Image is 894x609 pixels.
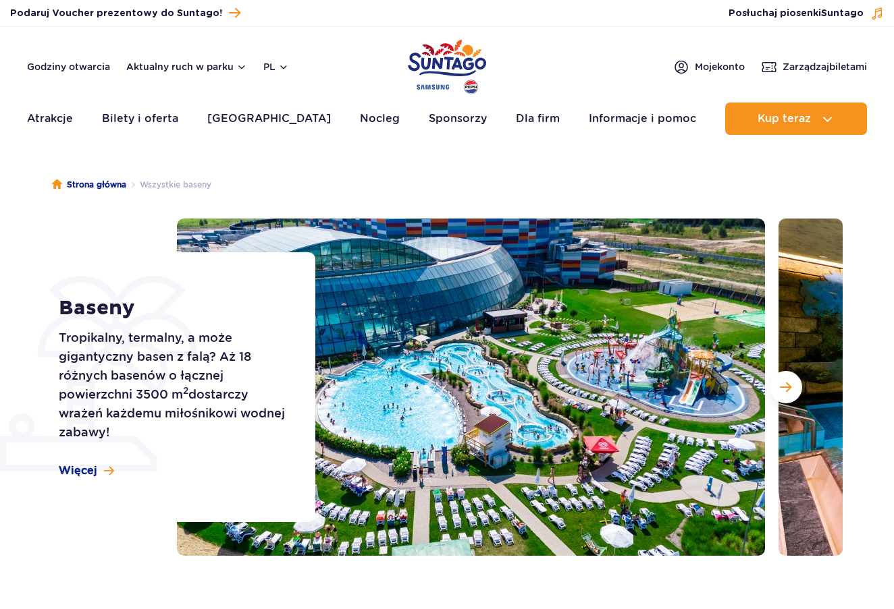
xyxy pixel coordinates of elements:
[725,103,867,135] button: Kup teraz
[516,103,560,135] a: Dla firm
[59,328,285,442] p: Tropikalny, termalny, a może gigantyczny basen z falą? Aż 18 różnych basenów o łącznej powierzchn...
[59,463,97,478] span: Więcej
[27,60,110,74] a: Godziny otwarcia
[27,103,73,135] a: Atrakcje
[177,219,765,556] img: Zewnętrzna część Suntago z basenami i zjeżdżalniami, otoczona leżakami i zielenią
[589,103,696,135] a: Informacje i pomoc
[52,178,126,192] a: Strona główna
[207,103,331,135] a: [GEOGRAPHIC_DATA]
[729,7,884,20] button: Posłuchaj piosenkiSuntago
[59,463,114,478] a: Więcej
[183,385,188,396] sup: 2
[126,178,211,192] li: Wszystkie baseny
[102,103,178,135] a: Bilety i oferta
[126,61,247,72] button: Aktualny ruch w parku
[695,60,745,74] span: Moje konto
[783,60,867,74] span: Zarządzaj biletami
[408,34,486,96] a: Park of Poland
[729,7,864,20] span: Posłuchaj piosenki
[821,9,864,18] span: Suntago
[770,371,802,403] button: Następny slajd
[10,7,222,20] span: Podaruj Voucher prezentowy do Suntago!
[761,59,867,75] a: Zarządzajbiletami
[429,103,487,135] a: Sponsorzy
[673,59,745,75] a: Mojekonto
[263,60,289,74] button: pl
[10,4,240,22] a: Podaruj Voucher prezentowy do Suntago!
[360,103,400,135] a: Nocleg
[59,296,285,320] h1: Baseny
[758,113,811,125] span: Kup teraz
